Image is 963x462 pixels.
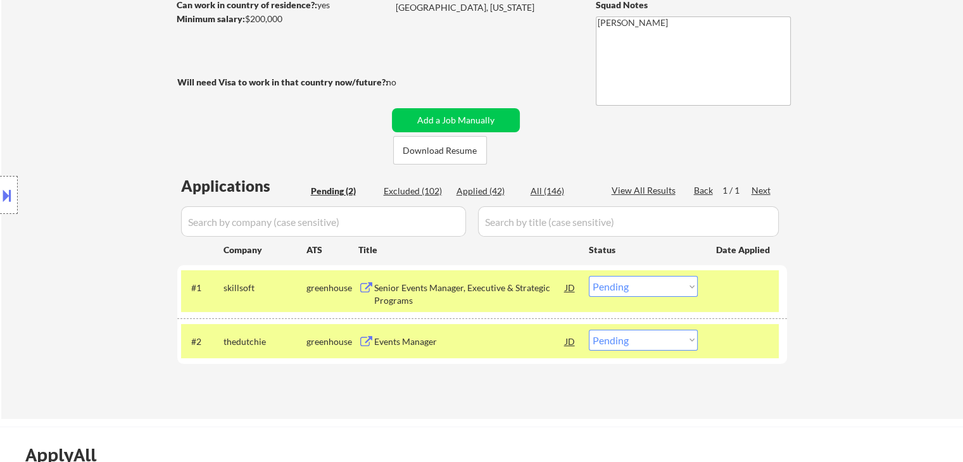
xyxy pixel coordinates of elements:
[181,206,466,237] input: Search by company (case sensitive)
[392,108,520,132] button: Add a Job Manually
[393,136,487,165] button: Download Resume
[177,77,388,87] strong: Will need Visa to work in that country now/future?:
[374,282,565,306] div: Senior Events Manager, Executive & Strategic Programs
[306,244,358,256] div: ATS
[694,184,714,197] div: Back
[177,13,245,24] strong: Minimum salary:
[306,335,358,348] div: greenhouse
[531,185,594,197] div: All (146)
[564,276,577,299] div: JD
[612,184,679,197] div: View All Results
[478,206,779,237] input: Search by title (case sensitive)
[716,244,772,256] div: Date Applied
[374,335,565,348] div: Events Manager
[384,185,447,197] div: Excluded (102)
[752,184,772,197] div: Next
[589,238,698,261] div: Status
[722,184,752,197] div: 1 / 1
[191,335,213,348] div: #2
[223,335,306,348] div: thedutchie
[306,282,358,294] div: greenhouse
[223,244,306,256] div: Company
[311,185,374,197] div: Pending (2)
[456,185,520,197] div: Applied (42)
[358,244,577,256] div: Title
[181,178,306,194] div: Applications
[177,13,387,25] div: $200,000
[223,282,306,294] div: skillsoft
[564,330,577,353] div: JD
[386,76,422,89] div: no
